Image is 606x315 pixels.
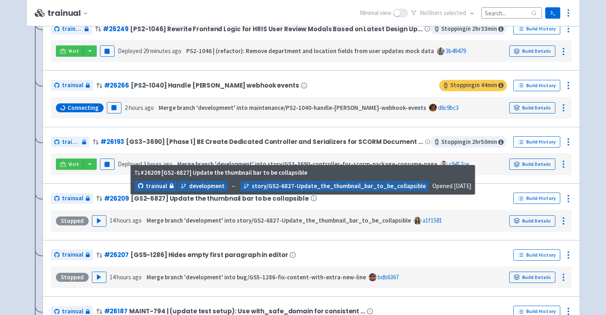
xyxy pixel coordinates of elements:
span: [PS2-1040] Handle [PERSON_NAME] webhook events [131,82,299,89]
span: development [189,182,225,191]
a: Build Details [509,45,555,57]
a: trainual [51,80,93,91]
span: Visit [68,48,79,54]
a: a1f1581 [423,216,442,224]
span: Visit [68,161,79,167]
span: ← [231,182,237,191]
span: trainual [62,81,83,90]
strong: Merge branch 'development' into story/GS3-3690-controller-for-scorm-package-consume-page [177,160,437,168]
span: No filter s [420,9,466,18]
a: trainual [51,137,89,148]
button: Play [92,215,106,227]
a: Build Details [509,272,555,283]
a: Build Details [509,102,555,114]
span: Opened [432,182,471,190]
button: Play [92,272,106,283]
strong: Merge branch 'development' into story/GS2-6827-Update_the_thumbnail_bar_to_be_collapsible [147,216,411,224]
a: Build Details [509,215,555,227]
span: [GS2-6827] Update the thumbnail bar to be collapsible [131,195,309,202]
span: MAINT-794 | (update test setup): Use with_safe_domain for consistent … [129,308,365,315]
a: trainual [51,193,93,204]
span: Deployed [118,160,172,168]
span: Connecting [68,104,99,112]
a: Build History [513,23,560,34]
a: Terminal [545,7,560,19]
strong: Merge branch 'development' into bug/GS5-1286-fix-content-with-extra-new-line [147,273,366,281]
span: story/GS2-6827-Update_the_thumbnail_bar_to_be_collapsible [252,182,426,191]
a: Build History [513,249,560,261]
input: Search... [481,7,542,18]
time: 2 hours ago [125,104,154,111]
a: Build History [513,80,560,91]
button: Pause [100,45,115,57]
a: development [178,181,228,192]
a: story/GS2-6827-Update_the_thumbnail_bar_to_be_collapsible [240,181,429,192]
a: trainual [51,24,92,34]
span: Stopping in 44 min [439,80,507,91]
button: trainual [47,9,91,18]
time: 29 minutes ago [143,47,181,55]
strong: PS2-1046 | (refactor): Remove department and location fields from user updates mock data [186,47,434,55]
time: 14 hours ago [110,216,142,224]
strong: Merge branch 'development' into maintenance/PS2-1040-handle-[PERSON_NAME]-webhook-events [159,104,426,111]
a: d6c9bc3 [438,104,459,111]
a: #26209 [104,194,129,203]
a: #26207 [104,251,129,259]
span: [GS3-3690] [Phase 1] BE Create Dedicated Controller and Serializers for SCORM Document Consumptio... [126,138,423,145]
span: trainual [62,194,83,203]
a: Build History [513,136,560,148]
button: Pause [107,102,121,114]
time: 14 hours ago [110,273,142,281]
span: selected [444,9,466,17]
button: Pause [100,159,115,170]
span: Stopping in 2 hr 33 min [430,23,507,34]
a: #26249 [103,25,128,33]
a: #26193 [100,137,124,146]
a: Visit [56,45,83,57]
a: 3b49479 [446,47,466,55]
a: Build History [513,193,560,204]
a: trainual [135,181,177,192]
span: Deployed [118,47,181,55]
span: trainual [62,250,83,259]
div: Stopped [56,273,89,282]
time: 3 hours ago [143,160,172,168]
a: Build Details [509,159,555,170]
div: # 26209 [GS2-6827] Update the thumbnail bar to be collapsible [135,168,307,178]
span: [PS2-1046] Rewrite Frontend Logic for HRIS User Review Modals Based on Latest Design Updates [130,26,423,32]
a: #26266 [104,81,129,90]
span: Stopping in 2 hr 50 min [430,136,507,148]
time: [DATE] [454,182,471,190]
a: bdb6367 [378,273,399,281]
span: trainual [62,137,80,147]
a: trainual [51,249,93,260]
span: [GS5-1286] Hides empty first paragraph in editor [130,251,288,258]
a: Visit [56,159,83,170]
span: Minimal view [360,9,391,18]
span: trainual [62,24,83,34]
span: trainual [146,182,167,191]
div: Stopped [56,216,89,225]
a: c9417ce [449,160,469,168]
